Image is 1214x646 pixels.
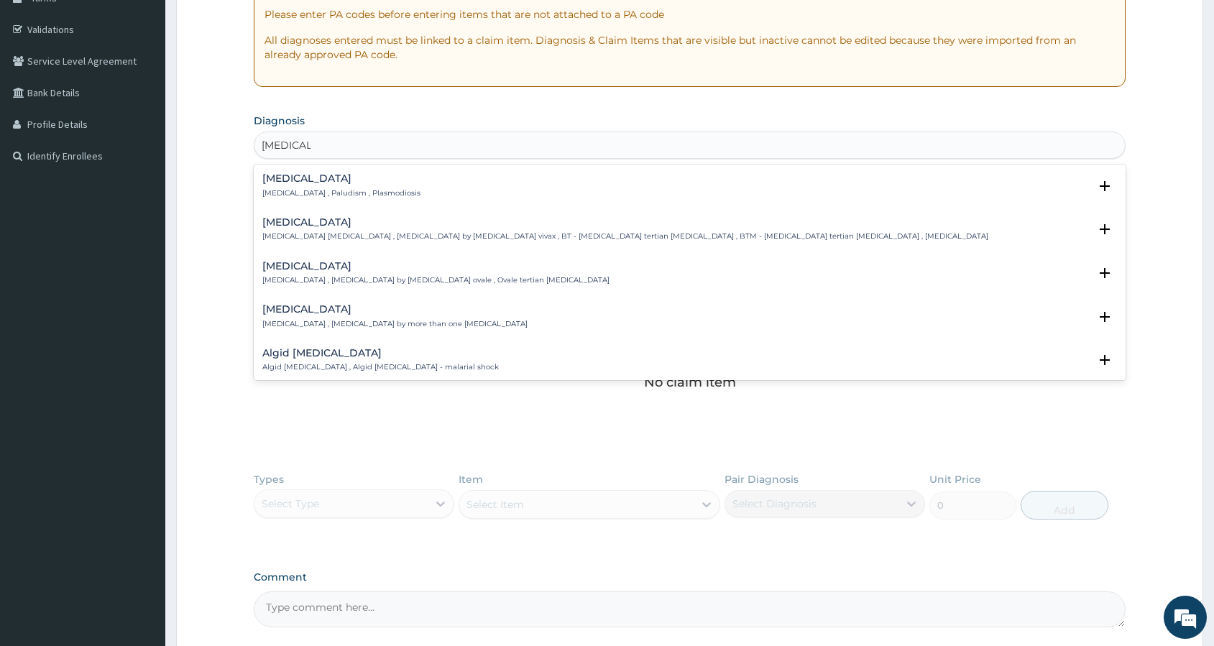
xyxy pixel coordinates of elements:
[254,114,305,128] label: Diagnosis
[1096,351,1113,369] i: open select status
[265,7,1115,22] p: Please enter PA codes before entering items that are not attached to a PA code
[262,261,610,272] h4: [MEDICAL_DATA]
[262,319,528,329] p: [MEDICAL_DATA] , [MEDICAL_DATA] by more than one [MEDICAL_DATA]
[27,72,58,108] img: d_794563401_company_1708531726252_794563401
[1096,221,1113,238] i: open select status
[1096,308,1113,326] i: open select status
[254,571,1126,583] label: Comment
[1096,264,1113,282] i: open select status
[75,80,242,99] div: Chat with us now
[262,217,988,228] h4: [MEDICAL_DATA]
[262,188,420,198] p: [MEDICAL_DATA] , Paludism , Plasmodiosis
[262,275,610,285] p: [MEDICAL_DATA] , [MEDICAL_DATA] by [MEDICAL_DATA] ovale , Ovale tertian [MEDICAL_DATA]
[236,7,270,42] div: Minimize live chat window
[262,362,499,372] p: Algid [MEDICAL_DATA] , Algid [MEDICAL_DATA] - malarial shock
[262,304,528,315] h4: [MEDICAL_DATA]
[265,33,1115,62] p: All diagnoses entered must be linked to a claim item. Diagnosis & Claim Items that are visible bu...
[262,348,499,359] h4: Algid [MEDICAL_DATA]
[1096,177,1113,195] i: open select status
[83,181,198,326] span: We're online!
[262,231,988,241] p: [MEDICAL_DATA] [MEDICAL_DATA] , [MEDICAL_DATA] by [MEDICAL_DATA] vivax , BT - [MEDICAL_DATA] tert...
[644,375,736,389] p: No claim item
[7,392,274,443] textarea: Type your message and hit 'Enter'
[262,173,420,184] h4: [MEDICAL_DATA]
